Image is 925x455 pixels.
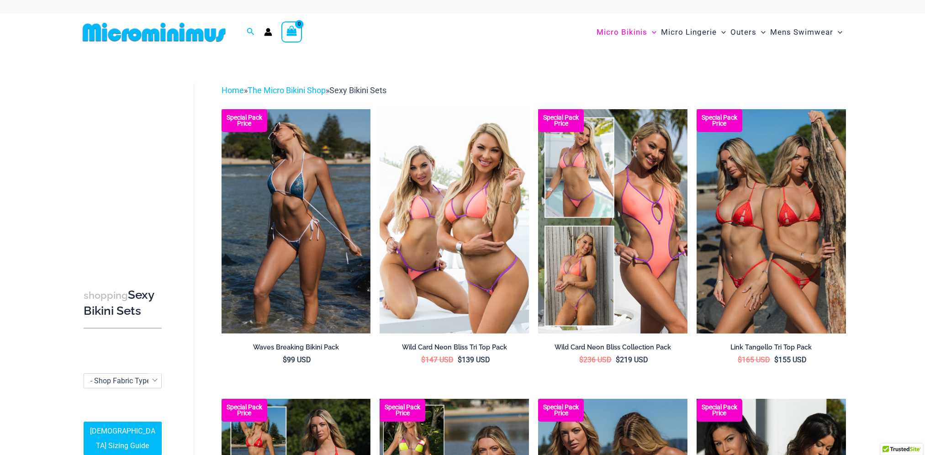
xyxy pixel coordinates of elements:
[84,287,162,319] h3: Sexy Bikini Sets
[421,355,425,364] span: $
[538,404,584,416] b: Special Pack Price
[222,115,267,127] b: Special Pack Price
[84,374,161,388] span: - Shop Fabric Type
[774,355,778,364] span: $
[222,85,244,95] a: Home
[222,109,371,333] a: Waves Breaking Ocean 312 Top 456 Bottom 08 Waves Breaking Ocean 312 Top 456 Bottom 04Waves Breaki...
[79,22,229,42] img: MM SHOP LOGO FLAT
[593,17,846,48] nav: Site Navigation
[697,109,846,333] a: Bikini Pack Bikini Pack BBikini Pack B
[283,355,311,364] bdi: 99 USD
[247,26,255,38] a: Search icon link
[774,355,807,364] bdi: 155 USD
[697,404,742,416] b: Special Pack Price
[380,109,529,333] img: Wild Card Neon Bliss Tri Top Pack
[579,355,583,364] span: $
[538,115,584,127] b: Special Pack Price
[659,18,728,46] a: Micro LingerieMenu ToggleMenu Toggle
[738,355,770,364] bdi: 165 USD
[264,28,272,36] a: Account icon link
[222,343,371,355] a: Waves Breaking Bikini Pack
[538,343,687,355] a: Wild Card Neon Bliss Collection Pack
[380,343,529,355] a: Wild Card Neon Bliss Tri Top Pack
[579,355,612,364] bdi: 236 USD
[616,355,648,364] bdi: 219 USD
[697,343,846,355] a: Link Tangello Tri Top Pack
[738,355,742,364] span: $
[380,404,425,416] b: Special Pack Price
[380,343,529,352] h2: Wild Card Neon Bliss Tri Top Pack
[647,21,656,44] span: Menu Toggle
[222,109,371,333] img: Waves Breaking Ocean 312 Top 456 Bottom 08
[833,21,842,44] span: Menu Toggle
[661,21,717,44] span: Micro Lingerie
[380,109,529,333] a: Wild Card Neon Bliss Tri Top PackWild Card Neon Bliss Tri Top Pack BWild Card Neon Bliss Tri Top ...
[697,109,846,333] img: Bikini Pack
[222,85,386,95] span: » »
[90,376,150,385] span: - Shop Fabric Type
[756,21,766,44] span: Menu Toggle
[770,21,833,44] span: Mens Swimwear
[329,85,386,95] span: Sexy Bikini Sets
[281,21,302,42] a: View Shopping Cart, empty
[421,355,454,364] bdi: 147 USD
[458,355,462,364] span: $
[768,18,845,46] a: Mens SwimwearMenu ToggleMenu Toggle
[597,21,647,44] span: Micro Bikinis
[730,21,756,44] span: Outers
[283,355,287,364] span: $
[222,404,267,416] b: Special Pack Price
[538,109,687,333] a: Collection Pack (7) Collection Pack B (1)Collection Pack B (1)
[84,373,162,388] span: - Shop Fabric Type
[248,85,326,95] a: The Micro Bikini Shop
[616,355,620,364] span: $
[84,290,128,301] span: shopping
[84,76,166,259] iframe: TrustedSite Certified
[728,18,768,46] a: OutersMenu ToggleMenu Toggle
[717,21,726,44] span: Menu Toggle
[222,343,371,352] h2: Waves Breaking Bikini Pack
[458,355,490,364] bdi: 139 USD
[594,18,659,46] a: Micro BikinisMenu ToggleMenu Toggle
[538,109,687,333] img: Collection Pack (7)
[538,343,687,352] h2: Wild Card Neon Bliss Collection Pack
[697,115,742,127] b: Special Pack Price
[697,343,846,352] h2: Link Tangello Tri Top Pack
